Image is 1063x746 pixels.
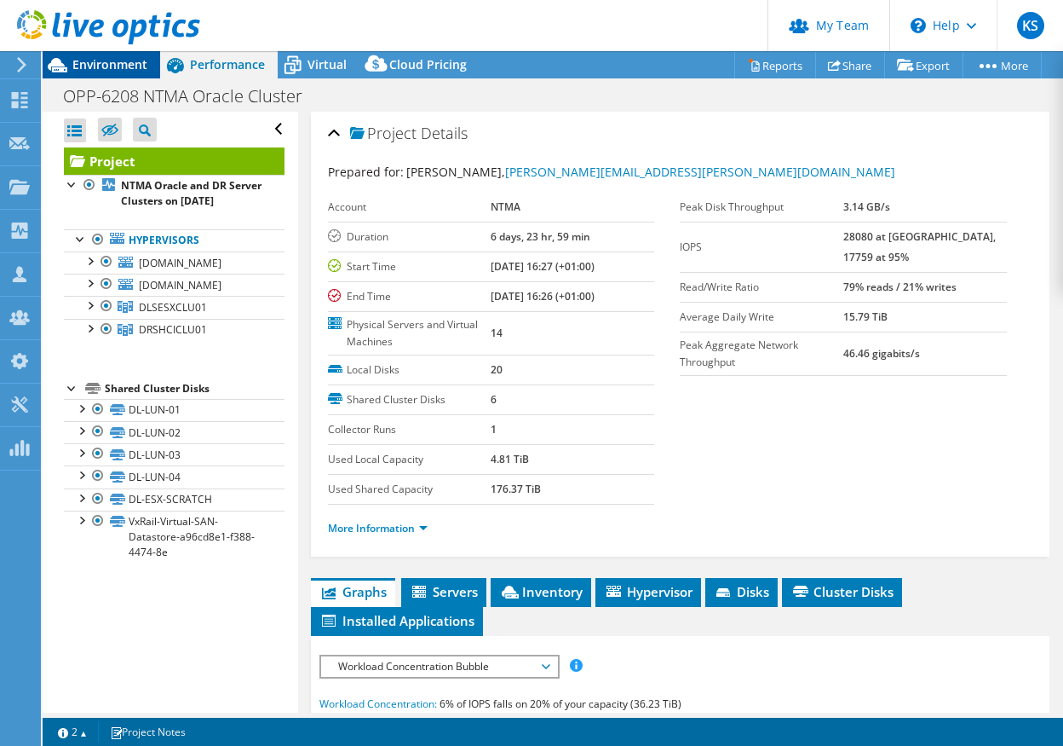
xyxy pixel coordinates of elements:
span: Workload Concentration Bubble [330,656,549,677]
label: Physical Servers and Virtual Machines [328,316,491,350]
a: NTMA Oracle and DR Server Clusters on [DATE] [64,175,284,212]
a: Share [815,52,885,78]
label: IOPS [680,239,843,256]
b: 6 [491,392,497,407]
span: Servers [410,583,478,600]
span: Cluster Disks [790,583,893,600]
a: Project [64,147,284,175]
a: More [962,52,1042,78]
a: Reports [734,52,816,78]
b: 176.37 TiB [491,482,541,496]
label: Local Disks [328,361,491,379]
span: Graphs [319,583,387,600]
b: 1 [491,422,497,437]
a: [DOMAIN_NAME] [64,274,284,296]
span: Cloud Pricing [389,56,467,72]
b: 4.81 TiB [491,452,529,466]
label: End Time [328,288,491,305]
a: VxRail-Virtual-SAN-Datastore-a96cd8e1-f388-4474-8e [64,511,284,564]
b: 3.14 GB/s [843,200,890,214]
span: [DOMAIN_NAME] [139,256,221,270]
b: 79% reads / 21% writes [843,280,957,294]
span: Environment [72,56,147,72]
span: 6% of IOPS falls on 20% of your capacity (36.23 TiB) [440,697,681,711]
a: DL-LUN-03 [64,443,284,466]
a: DLSESXCLU01 [64,296,284,318]
label: Prepared for: [328,164,404,180]
label: Peak Aggregate Network Throughput [680,337,843,371]
span: Inventory [499,583,583,600]
a: DL-ESX-SCRATCH [64,489,284,511]
label: Shared Cluster Disks [328,391,491,408]
a: Hypervisors [64,229,284,252]
a: [PERSON_NAME][EMAIL_ADDRESS][PERSON_NAME][DOMAIN_NAME] [505,164,895,180]
a: DL-LUN-04 [64,466,284,488]
a: 2 [46,721,99,743]
span: Virtual [307,56,347,72]
label: Peak Disk Throughput [680,199,843,216]
span: Performance [190,56,265,72]
a: [DOMAIN_NAME] [64,252,284,274]
a: DL-LUN-01 [64,399,284,421]
label: Account [328,199,491,216]
svg: \n [911,18,926,33]
span: Workload Concentration: [319,697,437,711]
a: Project Notes [98,721,198,743]
b: 15.79 TiB [843,309,888,324]
a: Export [884,52,963,78]
b: NTMA [491,200,520,214]
label: Read/Write Ratio [680,279,843,296]
a: DL-LUN-02 [64,421,284,443]
b: 6 days, 23 hr, 59 min [491,229,590,244]
b: 46.46 gigabits/s [843,346,920,361]
h1: OPP-6208 NTMA Oracle Cluster [55,87,329,106]
span: DRSHCICLU01 [139,322,207,337]
label: Collector Runs [328,421,491,438]
span: Project [350,125,417,142]
b: 20 [491,362,503,377]
span: [DOMAIN_NAME] [139,278,221,292]
span: KS [1017,12,1044,39]
label: Used Shared Capacity [328,481,491,498]
label: Duration [328,228,491,246]
a: DRSHCICLU01 [64,319,284,341]
b: 14 [491,326,503,340]
span: DLSESXCLU01 [139,300,207,315]
span: Installed Applications [319,612,474,629]
a: More Information [328,521,428,535]
b: [DATE] 16:27 (+01:00) [491,259,595,274]
div: Shared Cluster Disks [105,379,284,399]
label: Used Local Capacity [328,451,491,468]
label: Average Daily Write [680,309,843,326]
b: 28080 at [GEOGRAPHIC_DATA], 17759 at 95% [843,229,996,264]
span: Details [421,123,468,143]
label: Start Time [328,258,491,275]
span: [PERSON_NAME], [406,164,895,180]
b: NTMA Oracle and DR Server Clusters on [DATE] [121,178,261,208]
b: [DATE] 16:26 (+01:00) [491,289,595,304]
span: Disks [714,583,769,600]
span: Hypervisor [604,583,692,600]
